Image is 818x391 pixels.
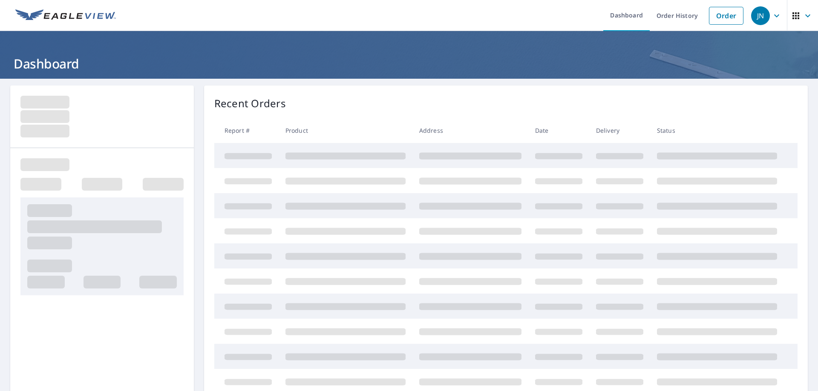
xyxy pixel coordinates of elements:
th: Report # [214,118,279,143]
th: Product [279,118,412,143]
h1: Dashboard [10,55,808,72]
th: Address [412,118,528,143]
th: Delivery [589,118,650,143]
a: Order [709,7,743,25]
div: JN [751,6,770,25]
th: Status [650,118,784,143]
th: Date [528,118,589,143]
img: EV Logo [15,9,116,22]
p: Recent Orders [214,96,286,111]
